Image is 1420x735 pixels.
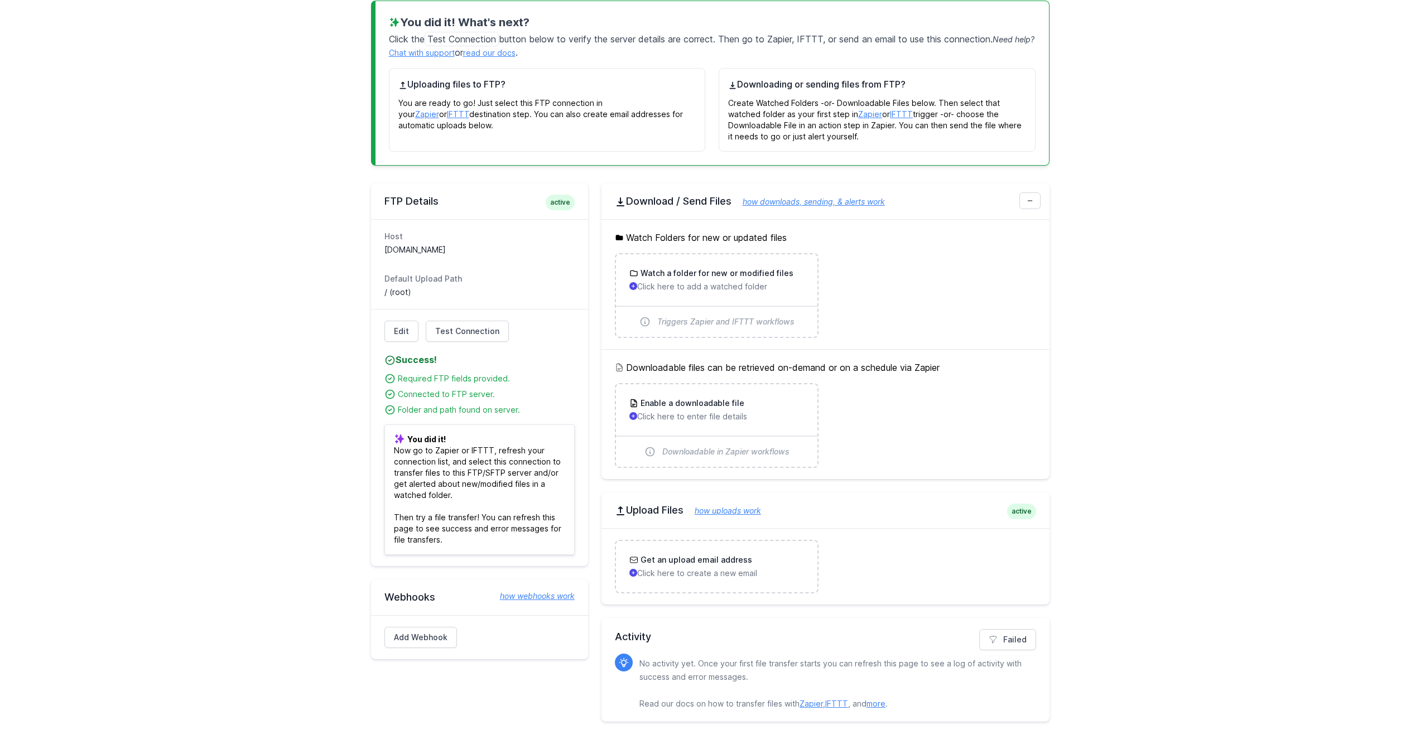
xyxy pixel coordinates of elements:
[890,109,913,119] a: IFTTT
[683,506,761,515] a: how uploads work
[384,627,457,648] a: Add Webhook
[384,195,575,208] h2: FTP Details
[615,629,1036,645] h2: Activity
[657,316,795,327] span: Triggers Zapier and IFTTT workflows
[389,48,455,57] a: Chat with support
[629,411,804,422] p: Click here to enter file details
[384,353,575,366] h4: Success!
[398,389,575,400] div: Connected to FTP server.
[447,109,469,119] a: IFTTT
[638,398,744,409] h3: Enable a downloadable file
[398,373,575,384] div: Required FTP fields provided.
[825,699,848,708] a: IFTTT
[979,629,1036,650] a: Failed
[1364,679,1407,722] iframe: Drift Widget Chat Controller
[546,195,575,210] span: active
[384,231,575,242] dt: Host
[384,273,575,284] dt: Default Upload Path
[615,231,1036,244] h5: Watch Folders for new or updated files
[389,14,1036,30] h3: You did it! What's next?
[407,434,446,444] b: You did it!
[638,554,752,565] h3: Get an upload email address
[616,384,817,467] a: Enable a downloadable file Click here to enter file details Downloadable in Zapier workflows
[398,91,696,131] p: You are ready to go! Just select this FTP connection in your or destination step. You can also cr...
[629,281,804,292] p: Click here to add a watched folder
[629,568,804,579] p: Click here to create a new email
[728,91,1026,142] p: Create Watched Folders -or- Downloadable Files below. Then select that watched folder as your fir...
[731,197,885,206] a: how downloads, sending, & alerts work
[616,254,817,337] a: Watch a folder for new or modified files Click here to add a watched folder Triggers Zapier and I...
[615,504,1036,517] h2: Upload Files
[615,195,1036,208] h2: Download / Send Files
[389,30,1036,59] p: Click the button below to verify the server details are correct. Then go to Zapier, IFTTT, or sen...
[1007,504,1036,519] span: active
[662,446,790,457] span: Downloadable in Zapier workflows
[384,424,575,555] p: Now go to Zapier or IFTTT, refresh your connection list, and select this connection to transfer f...
[489,591,575,602] a: how webhooks work
[384,244,575,255] dd: [DOMAIN_NAME]
[398,78,696,91] h4: Uploading files to FTP?
[426,321,509,342] a: Test Connection
[993,35,1034,44] span: Need help?
[463,48,516,57] a: read our docs
[384,321,418,342] a: Edit
[638,268,793,279] h3: Watch a folder for new or modified files
[398,404,575,415] div: Folder and path found on server.
[858,109,882,119] a: Zapier
[867,699,885,708] a: more
[616,541,817,592] a: Get an upload email address Click here to create a new email
[425,32,499,46] span: Test Connection
[800,699,823,708] a: Zapier
[384,287,575,298] dd: / (root)
[639,657,1027,710] p: No activity yet. Once your first file transfer starts you can refresh this page to see a log of a...
[415,109,439,119] a: Zapier
[728,78,1026,91] h4: Downloading or sending files from FTP?
[615,361,1036,374] h5: Downloadable files can be retrieved on-demand or on a schedule via Zapier
[435,326,499,337] span: Test Connection
[384,591,575,604] h2: Webhooks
